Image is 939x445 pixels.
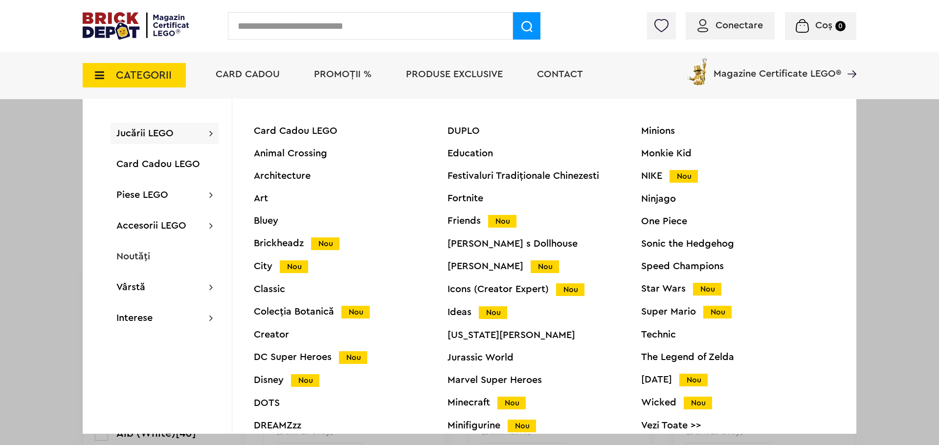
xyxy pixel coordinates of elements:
span: Conectare [715,21,763,30]
a: Card Cadou [216,69,280,79]
a: Contact [537,69,583,79]
span: Coș [815,21,832,30]
a: Produse exclusive [406,69,503,79]
a: Conectare [697,21,763,30]
a: Magazine Certificate LEGO® [841,56,856,66]
a: PROMOȚII % [314,69,372,79]
span: Magazine Certificate LEGO® [714,56,841,79]
span: CATEGORII [116,70,172,81]
small: 0 [835,21,846,31]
